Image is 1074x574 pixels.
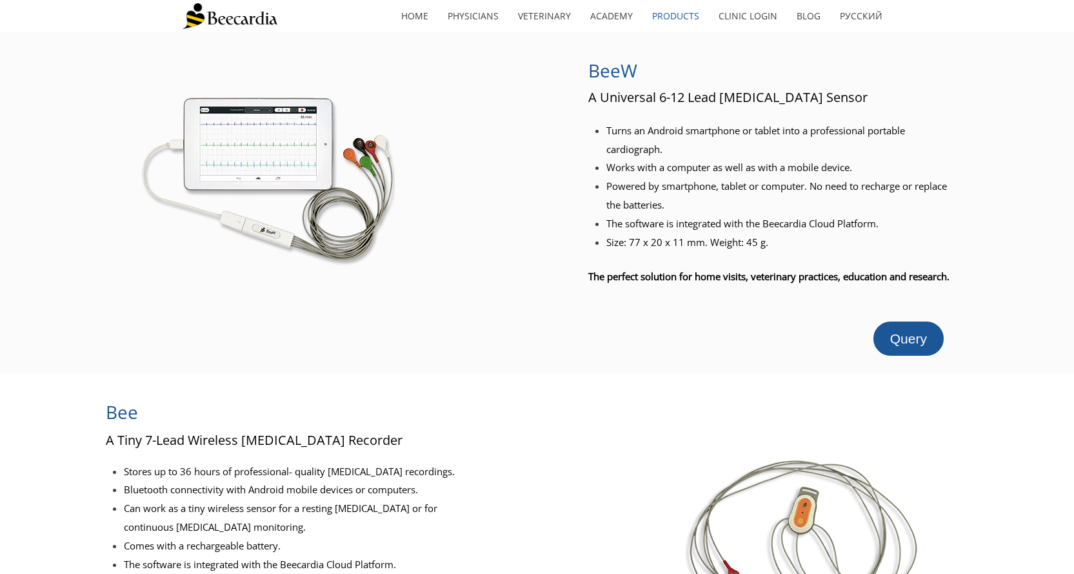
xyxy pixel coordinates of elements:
span: A Tiny 7-Lead Wireless [MEDICAL_DATA] Recorder [106,431,403,449]
span: Bee [106,400,138,424]
span: Can work as a tiny wireless sensor for a resting [MEDICAL_DATA] or for continuous [MEDICAL_DATA] ... [124,502,437,533]
a: Русский [830,1,892,31]
a: Query [873,322,944,356]
span: Query [890,331,927,346]
a: home [392,1,438,31]
a: Clinic Login [709,1,787,31]
span: Bluetooth connectivity with Android mobile devices or computers. [124,483,418,496]
a: Academy [581,1,642,31]
span: Works with a computer as well as with a mobile device. [606,161,852,174]
a: Veterinary [508,1,581,31]
span: BeeW [588,58,637,83]
span: Comes with a rechargeable battery. [124,539,281,552]
span: Turns an Android smartphone or tablet into a professional portable cardiograph. [606,124,905,156]
img: Beecardia [183,3,277,29]
span: Powered by smartphone, tablet or computer. No need to recharge or replace the batteries. [606,179,947,211]
span: Stores up to 36 hours of professional- quality [MEDICAL_DATA] recordings. [124,465,455,478]
span: The software is integrated with the Beecardia Cloud Platform. [606,217,879,230]
span: The perfect solution for home visits, veterinary practices, education and research. [588,270,950,283]
a: Blog [787,1,830,31]
a: Products [642,1,709,31]
span: A Universal 6-12 Lead [MEDICAL_DATA] Sensor [588,88,868,106]
a: Physicians [438,1,508,31]
span: The software is integrated with the Beecardia Cloud Platform. [124,558,396,571]
span: Size: 77 x 20 x 11 mm. Weight: 45 g. [606,236,768,249]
